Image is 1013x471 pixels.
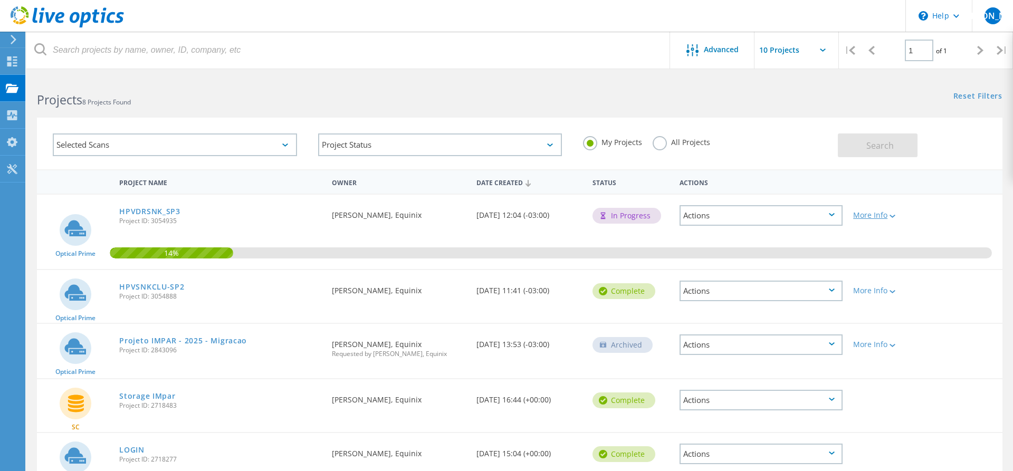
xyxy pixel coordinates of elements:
[332,351,466,357] span: Requested by [PERSON_NAME], Equinix
[583,136,642,146] label: My Projects
[471,270,587,305] div: [DATE] 11:41 (-03:00)
[119,337,247,344] a: Projeto IMPAR - 2025 - Migracao
[919,11,928,21] svg: \n
[592,337,653,353] div: Archived
[471,433,587,468] div: [DATE] 15:04 (+00:00)
[853,341,920,348] div: More Info
[953,92,1002,101] a: Reset Filters
[55,369,95,375] span: Optical Prime
[592,283,655,299] div: Complete
[327,172,472,191] div: Owner
[318,133,562,156] div: Project Status
[853,287,920,294] div: More Info
[327,195,472,229] div: [PERSON_NAME], Equinix
[471,172,587,192] div: Date Created
[11,22,124,30] a: Live Optics Dashboard
[592,446,655,462] div: Complete
[471,195,587,229] div: [DATE] 12:04 (-03:00)
[327,379,472,414] div: [PERSON_NAME], Equinix
[471,324,587,359] div: [DATE] 13:53 (-03:00)
[680,334,843,355] div: Actions
[119,392,175,400] a: Storage IMpar
[119,456,321,463] span: Project ID: 2718277
[653,136,710,146] label: All Projects
[119,283,184,291] a: HPVSNKCLU-SP2
[853,212,920,219] div: More Info
[592,208,661,224] div: In Progress
[680,390,843,410] div: Actions
[592,392,655,408] div: Complete
[55,315,95,321] span: Optical Prime
[26,32,671,69] input: Search projects by name, owner, ID, company, etc
[936,46,947,55] span: of 1
[119,208,180,215] a: HPVDRSNK_SP3
[119,293,321,300] span: Project ID: 3054888
[680,281,843,301] div: Actions
[866,140,894,151] span: Search
[119,446,145,454] a: LOGIN
[839,32,861,69] div: |
[110,247,233,257] span: 14%
[587,172,674,191] div: Status
[119,402,321,409] span: Project ID: 2718483
[471,379,587,414] div: [DATE] 16:44 (+00:00)
[119,347,321,353] span: Project ID: 2843096
[680,205,843,226] div: Actions
[119,218,321,224] span: Project ID: 3054935
[53,133,297,156] div: Selected Scans
[327,270,472,305] div: [PERSON_NAME], Equinix
[838,133,918,157] button: Search
[37,91,82,108] b: Projects
[114,172,327,191] div: Project Name
[55,251,95,257] span: Optical Prime
[327,433,472,468] div: [PERSON_NAME], Equinix
[704,46,739,53] span: Advanced
[674,172,848,191] div: Actions
[327,324,472,368] div: [PERSON_NAME], Equinix
[72,424,80,430] span: SC
[82,98,131,107] span: 8 Projects Found
[991,32,1013,69] div: |
[680,444,843,464] div: Actions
